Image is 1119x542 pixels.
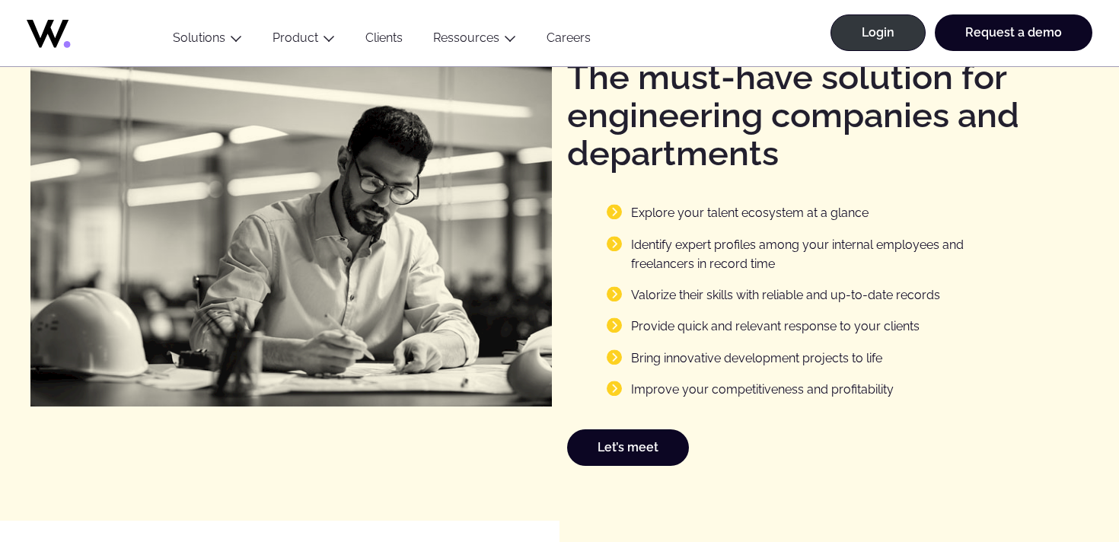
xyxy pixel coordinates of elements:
li: Bring innovative development projects to life [607,349,1002,368]
li: Provide quick and relevant response to your clients [607,317,1002,336]
a: Ressources [433,30,499,45]
iframe: Chatbot [1019,442,1098,521]
a: Request a demo [935,14,1092,51]
strong: The must-have solution for engineering companies and departments [567,57,1019,173]
li: Identify expert profiles among your internal employees and freelancers in record time [607,235,1002,274]
button: Ressources [418,30,531,51]
li: Improve your competitiveness and profitability [607,380,1002,399]
a: Clients [350,30,418,51]
a: Product [273,30,318,45]
a: Careers [531,30,606,51]
img: Bureaux d'études [30,59,552,406]
li: Explore your talent ecosystem at a glance [607,203,1002,222]
a: Login [830,14,926,51]
button: Solutions [158,30,257,51]
a: Let’s meet [567,429,689,466]
li: Valorize their skills with reliable and up-to-date records [607,285,1002,304]
button: Product [257,30,350,51]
